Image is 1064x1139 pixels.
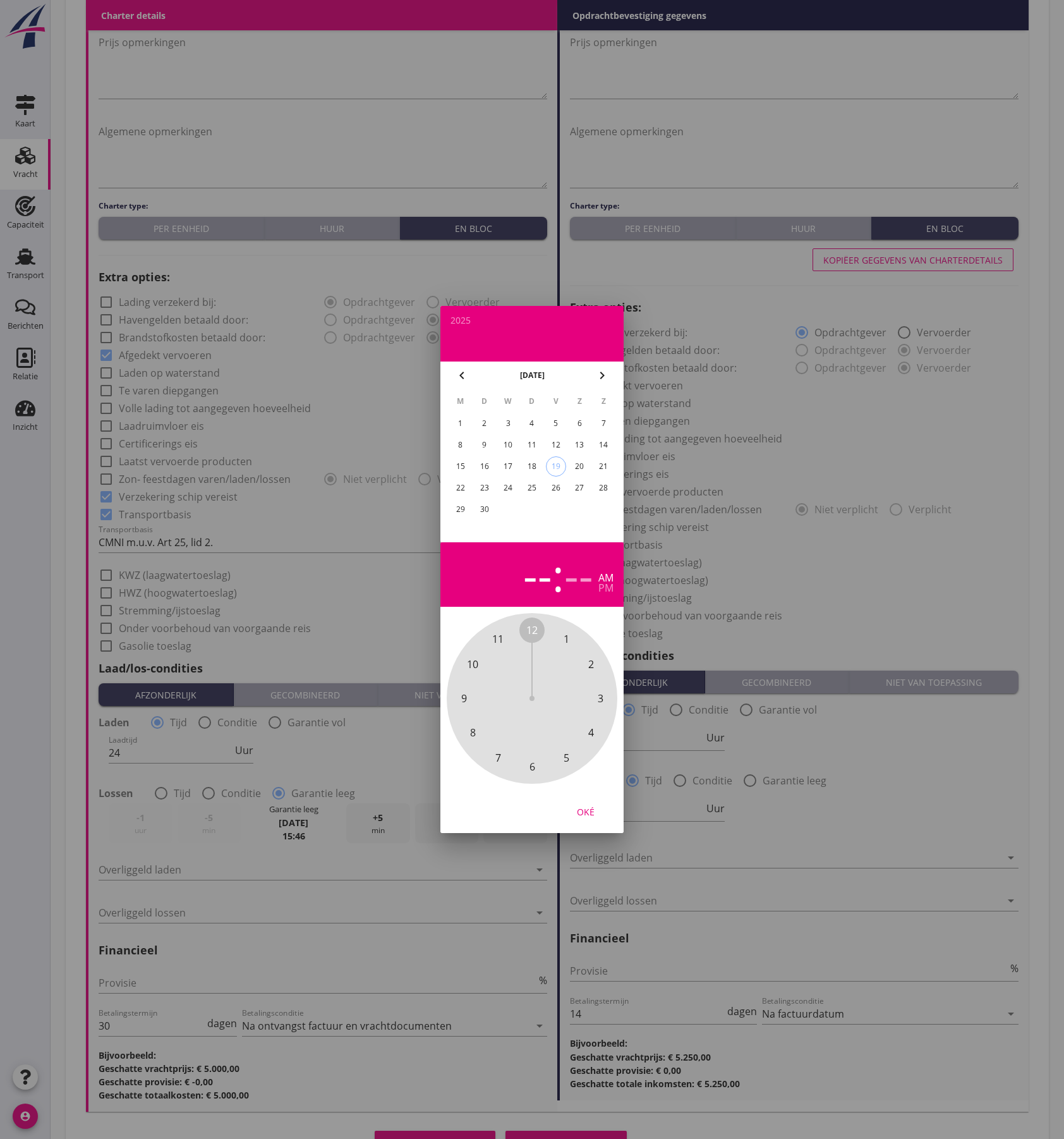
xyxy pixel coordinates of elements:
[450,478,471,498] button: 22
[495,750,501,765] span: 7
[593,478,614,498] button: 28
[475,456,495,477] button: 16
[473,391,496,412] th: D
[588,725,594,740] span: 4
[522,456,542,477] button: 18
[450,316,614,325] div: 2025
[526,623,538,638] span: 12
[552,552,564,597] span: :
[598,573,614,583] div: am
[546,435,566,455] button: 12
[470,725,476,740] span: 8
[449,391,472,412] th: M
[569,413,589,434] button: 6
[595,368,610,383] i: chevron_right
[598,691,603,706] span: 3
[467,657,478,672] span: 10
[498,478,518,498] button: 24
[564,552,593,597] div: --
[558,800,614,823] button: Oké
[546,478,566,498] button: 26
[568,805,603,819] div: Oké
[450,413,471,434] button: 1
[450,435,471,455] button: 8
[593,435,614,455] button: 14
[450,499,471,520] button: 29
[475,499,495,520] button: 30
[475,478,495,498] button: 23
[522,435,542,455] button: 11
[475,435,495,455] button: 9
[546,413,566,434] button: 5
[461,691,467,706] span: 9
[498,413,518,434] button: 3
[498,435,518,455] button: 10
[516,366,548,385] button: [DATE]
[592,391,615,412] th: Z
[498,456,518,477] button: 17
[522,413,542,434] button: 4
[523,552,552,597] div: --
[522,478,542,498] button: 25
[593,456,614,477] button: 21
[521,391,543,412] th: D
[492,631,504,647] span: 11
[569,435,589,455] button: 13
[564,631,569,647] span: 1
[529,759,535,774] span: 6
[569,391,591,412] th: Z
[564,750,569,765] span: 5
[598,583,614,593] div: pm
[569,456,589,477] button: 20
[593,413,614,434] button: 7
[454,368,469,383] i: chevron_left
[546,456,566,477] button: 19
[588,657,594,672] span: 2
[547,457,565,476] div: 19
[497,391,519,412] th: W
[569,478,589,498] button: 27
[545,391,567,412] th: V
[475,413,495,434] button: 2
[450,456,471,477] button: 15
